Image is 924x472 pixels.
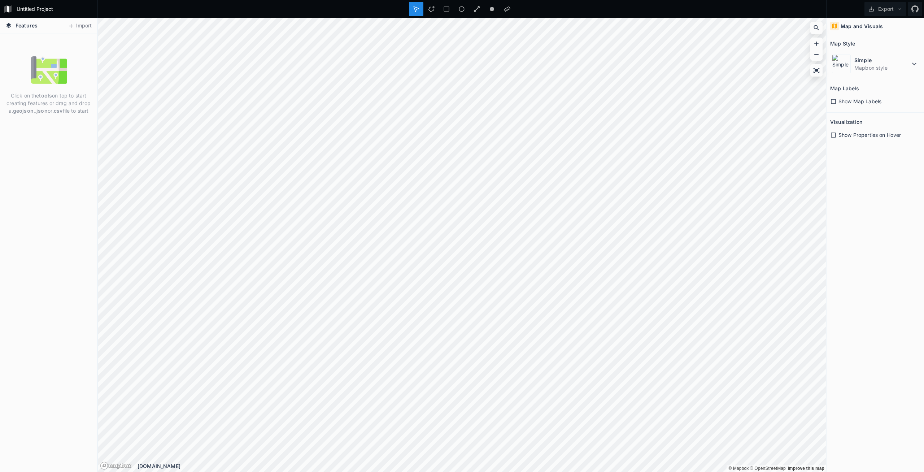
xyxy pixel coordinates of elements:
[35,108,48,114] strong: .json
[728,466,749,471] a: Mapbox
[854,56,910,64] dt: Simple
[16,22,38,29] span: Features
[838,98,881,105] span: Show Map Labels
[5,92,92,114] p: Click on the on top to start creating features or drag and drop a , or file to start
[830,116,862,127] h2: Visualization
[138,462,826,470] div: [DOMAIN_NAME]
[100,462,132,470] a: Mapbox logo
[830,83,859,94] h2: Map Labels
[838,131,901,139] span: Show Properties on Hover
[39,92,52,99] strong: tools
[832,55,851,73] img: Simple
[750,466,786,471] a: OpenStreetMap
[64,20,95,32] button: Import
[788,466,824,471] a: Map feedback
[52,108,63,114] strong: .csv
[854,64,910,72] dd: Mapbox style
[830,38,855,49] h2: Map Style
[841,22,883,30] h4: Map and Visuals
[31,52,67,88] img: empty
[864,2,906,16] button: Export
[12,108,34,114] strong: .geojson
